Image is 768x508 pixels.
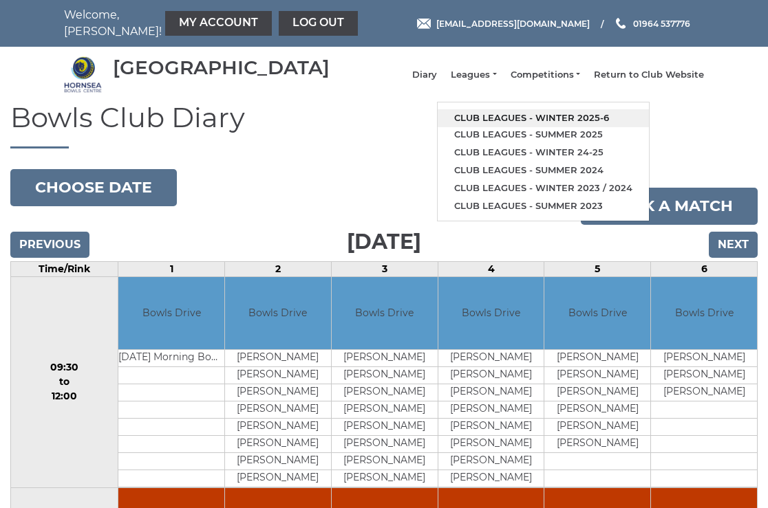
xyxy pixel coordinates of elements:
[332,277,438,349] td: Bowls Drive
[118,277,224,349] td: Bowls Drive
[438,349,544,366] td: [PERSON_NAME]
[417,19,431,29] img: Email
[225,277,331,349] td: Bowls Drive
[709,232,758,258] input: Next
[438,179,649,197] a: Club leagues - Winter 2023 / 2024
[225,384,331,401] td: [PERSON_NAME]
[225,262,332,277] td: 2
[438,401,544,418] td: [PERSON_NAME]
[616,18,626,29] img: Phone us
[651,277,757,349] td: Bowls Drive
[438,470,544,487] td: [PERSON_NAME]
[633,18,690,28] span: 01964 537776
[64,7,319,40] nav: Welcome, [PERSON_NAME]!
[331,262,438,277] td: 3
[651,262,758,277] td: 6
[438,162,649,179] a: Club leagues - Summer 2024
[332,401,438,418] td: [PERSON_NAME]
[614,17,690,30] a: Phone us 01964 537776
[332,435,438,452] td: [PERSON_NAME]
[225,452,331,470] td: [PERSON_NAME]
[438,262,544,277] td: 4
[544,277,650,349] td: Bowls Drive
[113,57,330,78] div: [GEOGRAPHIC_DATA]
[437,102,650,221] ul: Leagues
[438,384,544,401] td: [PERSON_NAME]
[412,69,437,81] a: Diary
[438,452,544,470] td: [PERSON_NAME]
[225,435,331,452] td: [PERSON_NAME]
[544,435,650,452] td: [PERSON_NAME]
[436,18,590,28] span: [EMAIL_ADDRESS][DOMAIN_NAME]
[438,418,544,435] td: [PERSON_NAME]
[438,144,649,162] a: Club leagues - Winter 24-25
[438,277,544,349] td: Bowls Drive
[332,349,438,366] td: [PERSON_NAME]
[438,109,649,127] a: Club leagues - Winter 2025-6
[11,262,118,277] td: Time/Rink
[332,470,438,487] td: [PERSON_NAME]
[11,277,118,488] td: 09:30 to 12:00
[544,418,650,435] td: [PERSON_NAME]
[225,366,331,384] td: [PERSON_NAME]
[651,366,757,384] td: [PERSON_NAME]
[64,56,102,93] img: Hornsea Bowls Centre
[225,349,331,366] td: [PERSON_NAME]
[544,366,650,384] td: [PERSON_NAME]
[594,69,704,81] a: Return to Club Website
[417,17,590,30] a: Email [EMAIL_ADDRESS][DOMAIN_NAME]
[118,262,225,277] td: 1
[544,401,650,418] td: [PERSON_NAME]
[651,349,757,366] td: [PERSON_NAME]
[10,232,89,258] input: Previous
[651,384,757,401] td: [PERSON_NAME]
[165,11,272,36] a: My Account
[544,349,650,366] td: [PERSON_NAME]
[10,102,758,148] h1: Bowls Club Diary
[225,470,331,487] td: [PERSON_NAME]
[544,384,650,401] td: [PERSON_NAME]
[332,366,438,384] td: [PERSON_NAME]
[332,384,438,401] td: [PERSON_NAME]
[581,188,758,225] a: Book a match
[451,69,496,81] a: Leagues
[10,169,177,206] button: Choose date
[438,435,544,452] td: [PERSON_NAME]
[438,366,544,384] td: [PERSON_NAME]
[279,11,358,36] a: Log out
[118,349,224,366] td: [DATE] Morning Bowls Club
[438,197,649,215] a: Club leagues - Summer 2023
[225,401,331,418] td: [PERSON_NAME]
[511,69,580,81] a: Competitions
[332,418,438,435] td: [PERSON_NAME]
[438,126,649,144] a: Club leagues - Summer 2025
[332,452,438,470] td: [PERSON_NAME]
[544,262,651,277] td: 5
[225,418,331,435] td: [PERSON_NAME]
